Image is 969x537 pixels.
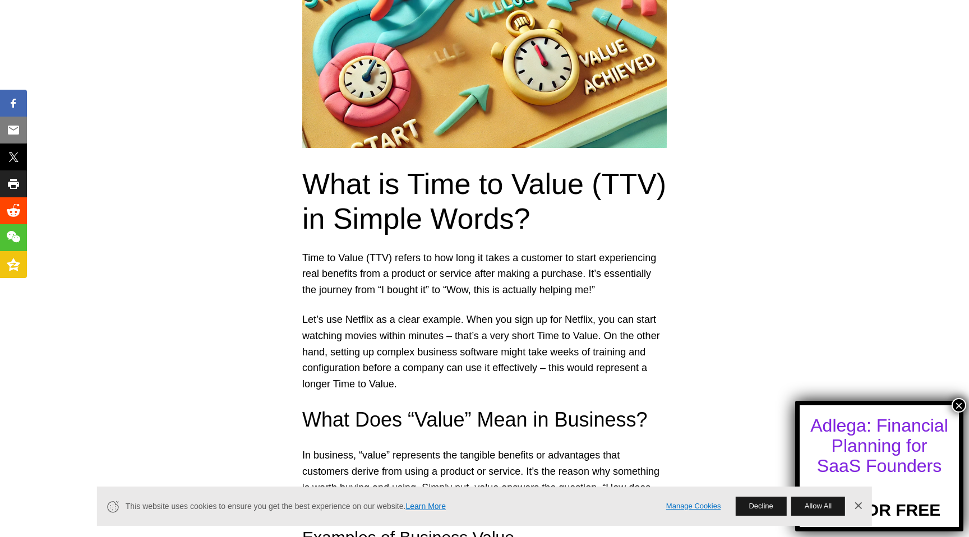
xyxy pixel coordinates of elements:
p: In business, “value” represents the tangible benefits or advantages that customers derive from us... [302,447,667,512]
a: Manage Cookies [666,501,721,512]
button: Close [952,398,966,413]
a: Dismiss Banner [850,498,866,515]
p: Let’s use Netflix as a clear example. When you sign up for Netflix, you can start watching movies... [302,312,667,392]
a: TRY FOR FREE [818,482,940,520]
h2: What is Time to Value (TTV) in Simple Words? [302,166,667,237]
span: This website uses cookies to ensure you get the best experience on our website. [126,501,650,512]
svg: Cookie Icon [106,499,120,513]
div: Adlega: Financial Planning for SaaS Founders [810,415,949,476]
a: Learn More [405,502,446,511]
button: Allow All [791,497,845,516]
button: Decline [735,497,786,516]
h3: What Does “Value” Mean in Business? [302,406,667,434]
p: Time to Value (TTV) refers to how long it takes a customer to start experiencing real benefits fr... [302,250,667,298]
